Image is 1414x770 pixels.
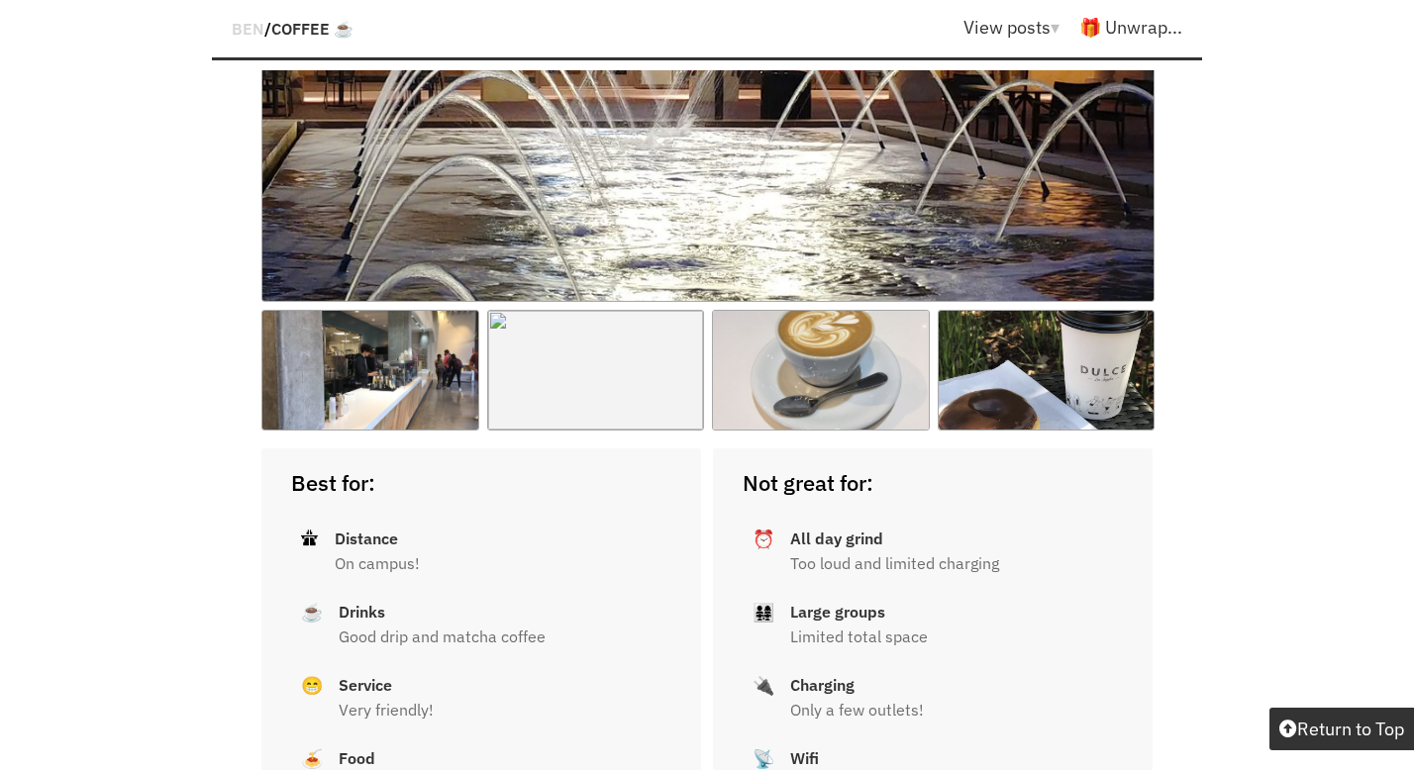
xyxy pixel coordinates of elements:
p: Good drip and matcha coffee [339,625,565,649]
strong: Large groups [790,602,885,622]
span: 🔌 [753,675,774,697]
a: Coffee ☕️ [271,19,353,39]
span: ☕️ [301,602,323,624]
button: Return to Top [1269,708,1414,750]
span: 🍝 [301,748,323,770]
span: ⏰ [753,529,774,550]
p: Too loud and limited charging [790,551,1019,576]
img: o.jpg [938,310,1156,431]
strong: Drinks [339,602,385,622]
span: ▾ [1051,16,1060,39]
h2: Not great for: [743,468,1153,497]
p: Only a few outlets! [790,698,944,722]
span: 🛣 [301,529,319,549]
div: / [232,10,353,47]
strong: Wifi [790,748,819,768]
span: 😁 [301,675,323,697]
p: Limited total space [790,625,948,649]
a: 🎁 Unwrap... [1079,16,1182,39]
h2: Best for: [291,468,701,497]
p: On campus! [335,551,440,576]
a: BEN [232,19,264,39]
strong: Distance [335,529,398,548]
strong: Charging [790,675,855,695]
a: View posts [963,16,1079,39]
span: 👨‍👩‍👧‍👧 [753,602,774,624]
img: o.jpg [261,310,479,431]
strong: All day grind [790,529,883,548]
strong: Service [339,675,392,695]
p: Very friendly! [339,698,454,722]
span: 📡 [753,748,774,770]
img: o.jpg [487,310,705,431]
img: o.jpg [712,310,930,431]
strong: Food [339,748,375,768]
